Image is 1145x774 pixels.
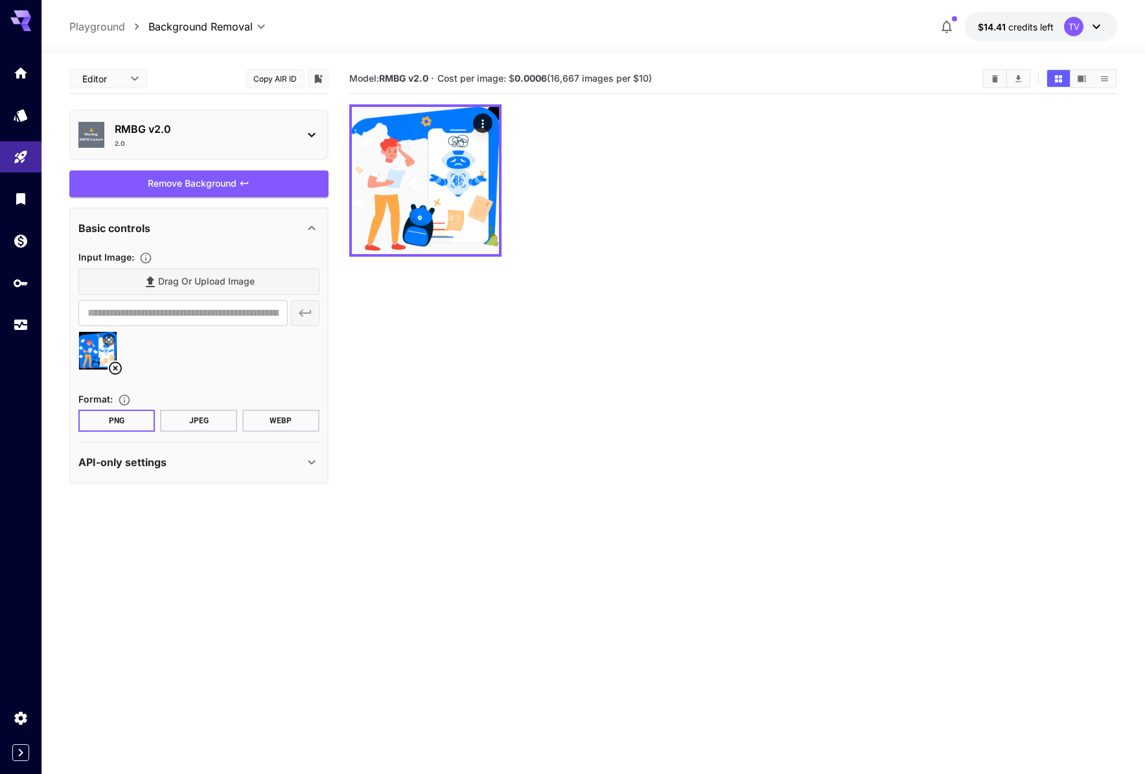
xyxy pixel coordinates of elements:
img: z9GSiDIXM00EgAAAABJRU5ErkJggg== [352,107,499,254]
button: Show images in list view [1093,70,1116,87]
button: Specifies the input image to be processed. [134,252,157,264]
div: Models [13,107,29,123]
button: PNG [78,410,156,432]
div: Home [13,65,29,81]
span: Format : [78,393,113,405]
div: Show images in grid viewShow images in video viewShow images in list view [1046,69,1117,88]
button: Remove Background [69,170,329,197]
b: 0.0006 [515,73,547,84]
div: Library [13,191,29,207]
p: 2.0 [115,139,125,148]
div: ⚠️Warning:NSFW ContentRMBG v2.02.0 [78,116,319,154]
button: Choose the file format for the output image. [113,393,136,406]
b: RMBG v2.0 [379,73,428,84]
div: Playground [13,149,29,165]
button: $14.4071TV [965,12,1117,41]
div: API Keys [13,275,29,291]
nav: breadcrumb [69,19,148,34]
span: Remove Background [148,176,237,192]
button: Show images in video view [1070,70,1093,87]
button: Expand sidebar [12,744,29,761]
div: Wallet [13,233,29,249]
button: Add to library [312,71,324,86]
button: JPEG [160,410,237,432]
div: Clear ImagesDownload All [982,69,1031,88]
div: Usage [13,317,29,333]
span: Cost per image: $ (16,667 images per $10) [437,73,652,84]
div: TV [1064,17,1083,36]
button: Clear Images [984,70,1006,87]
button: WEBP [242,410,319,432]
button: Show images in grid view [1047,70,1070,87]
span: ⚠️ [89,128,93,133]
p: · [431,71,434,86]
span: credits left [1008,21,1054,32]
span: Warning: [84,132,98,137]
p: API-only settings [78,454,167,470]
button: Download All [1007,70,1030,87]
span: NSFW Content [80,137,103,143]
div: Actions [472,113,492,133]
div: $14.4071 [978,20,1054,34]
div: Basic controls [78,213,319,244]
button: Copy AIR ID [246,69,305,88]
span: Background Removal [148,19,253,34]
span: Editor [82,72,122,86]
span: Model: [349,73,428,84]
div: Settings [13,710,29,726]
p: RMBG v2.0 [115,121,294,137]
span: $14.41 [978,21,1008,32]
span: Input Image : [78,252,134,263]
a: Playground [69,19,125,34]
div: API-only settings [78,447,319,478]
p: Basic controls [78,220,150,236]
